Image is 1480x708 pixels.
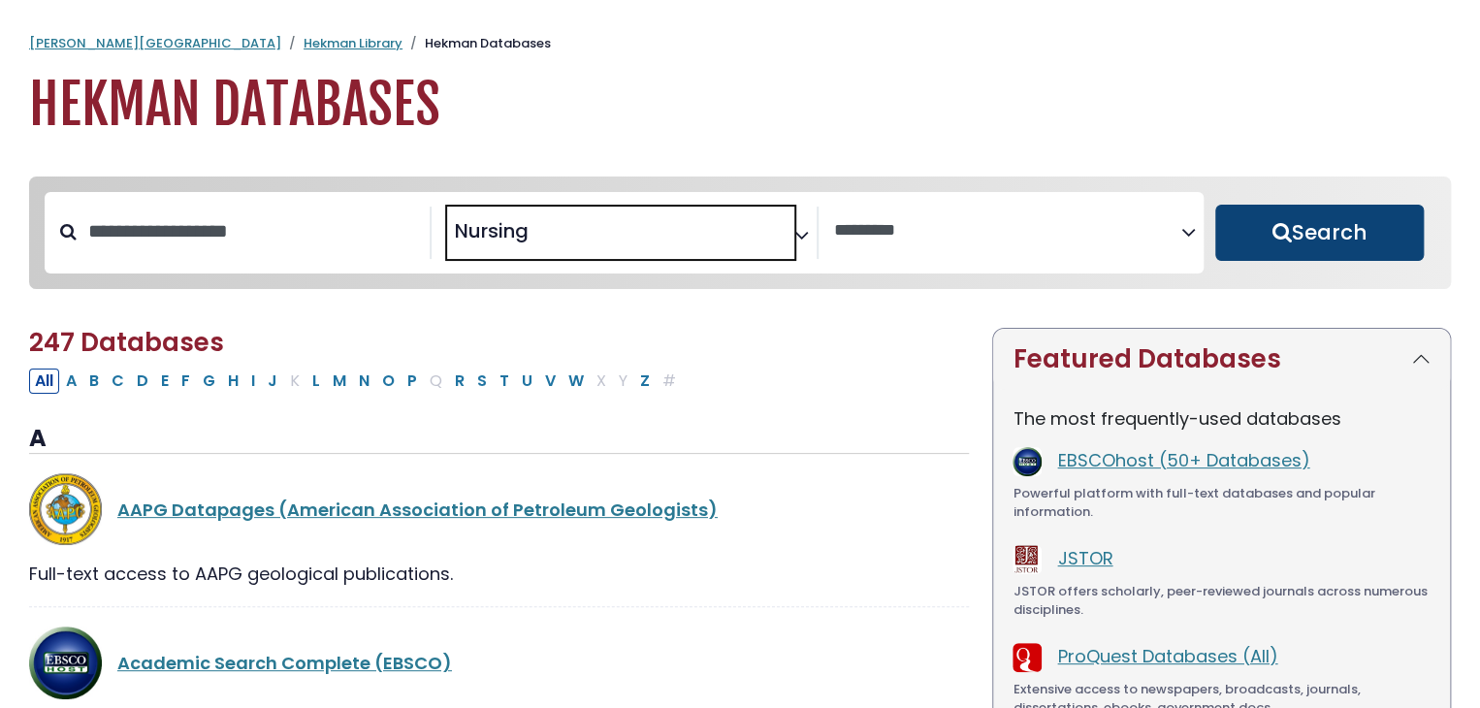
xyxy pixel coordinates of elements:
[77,215,430,247] input: Search database by title or keyword
[29,368,684,392] div: Alpha-list to filter by first letter of database name
[29,369,59,394] button: All
[1215,205,1424,261] button: Submit for Search Results
[29,561,969,587] div: Full-text access to AAPG geological publications.
[376,369,401,394] button: Filter Results O
[1057,644,1277,668] a: ProQuest Databases (All)
[245,369,261,394] button: Filter Results I
[60,369,82,394] button: Filter Results A
[471,369,493,394] button: Filter Results S
[563,369,590,394] button: Filter Results W
[155,369,175,394] button: Filter Results E
[1057,448,1309,472] a: EBSCOhost (50+ Databases)
[539,369,562,394] button: Filter Results V
[262,369,283,394] button: Filter Results J
[131,369,154,394] button: Filter Results D
[117,498,718,522] a: AAPG Datapages (American Association of Petroleum Geologists)
[353,369,375,394] button: Filter Results N
[117,651,452,675] a: Academic Search Complete (EBSCO)
[494,369,515,394] button: Filter Results T
[1013,484,1431,522] div: Powerful platform with full-text databases and popular information.
[634,369,656,394] button: Filter Results Z
[29,177,1451,289] nav: Search filters
[993,329,1450,390] button: Featured Databases
[29,73,1451,138] h1: Hekman Databases
[106,369,130,394] button: Filter Results C
[327,369,352,394] button: Filter Results M
[447,216,529,245] li: Nursing
[29,34,1451,53] nav: breadcrumb
[516,369,538,394] button: Filter Results U
[532,227,546,247] textarea: Search
[402,369,423,394] button: Filter Results P
[1057,546,1112,570] a: JSTOR
[449,369,470,394] button: Filter Results R
[29,34,281,52] a: [PERSON_NAME][GEOGRAPHIC_DATA]
[197,369,221,394] button: Filter Results G
[83,369,105,394] button: Filter Results B
[306,369,326,394] button: Filter Results L
[834,221,1181,241] textarea: Search
[29,425,969,454] h3: A
[455,216,529,245] span: Nursing
[1013,582,1431,620] div: JSTOR offers scholarly, peer-reviewed journals across numerous disciplines.
[1013,405,1431,432] p: The most frequently-used databases
[176,369,196,394] button: Filter Results F
[304,34,402,52] a: Hekman Library
[29,325,224,360] span: 247 Databases
[222,369,244,394] button: Filter Results H
[402,34,551,53] li: Hekman Databases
